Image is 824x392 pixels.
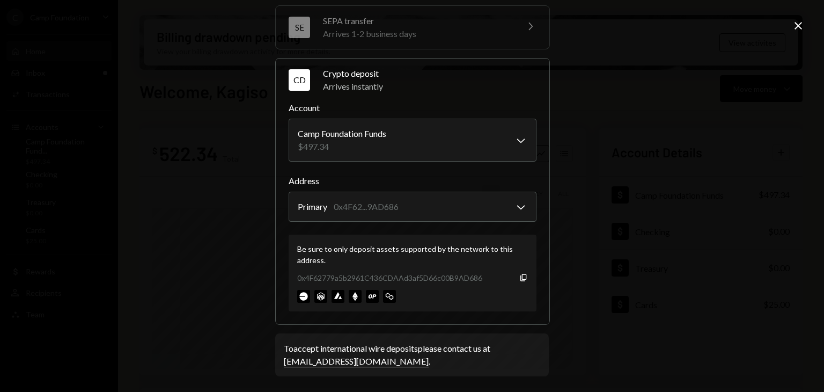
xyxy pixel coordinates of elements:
label: Account [289,101,536,114]
div: CD [289,69,310,91]
a: [EMAIL_ADDRESS][DOMAIN_NAME] [284,356,429,367]
img: optimism-mainnet [366,290,379,303]
img: ethereum-mainnet [349,290,362,303]
div: SE [289,17,310,38]
div: SEPA transfer [323,14,511,27]
div: 0x4F62779a5b2961C436CDAAd3af5D66c00B9AD686 [297,272,482,284]
img: base-mainnet [297,290,310,303]
div: Arrives instantly [323,80,536,93]
div: 0x4F62...9AD686 [334,200,399,213]
div: CDCrypto depositArrives instantly [289,101,536,311]
div: To accept international wire deposits please contact us at . [284,342,540,368]
img: polygon-mainnet [383,290,396,303]
label: Address [289,175,536,187]
button: SESEPA transferArrives 1-2 business days [276,6,549,49]
div: Crypto deposit [323,67,536,80]
button: Account [289,119,536,162]
button: Address [289,192,536,222]
div: Arrives 1-2 business days [323,27,511,40]
div: Be sure to only deposit assets supported by the network to this address. [297,243,528,266]
img: avalanche-mainnet [332,290,344,303]
button: CDCrypto depositArrives instantly [276,59,549,101]
img: arbitrum-mainnet [314,290,327,303]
